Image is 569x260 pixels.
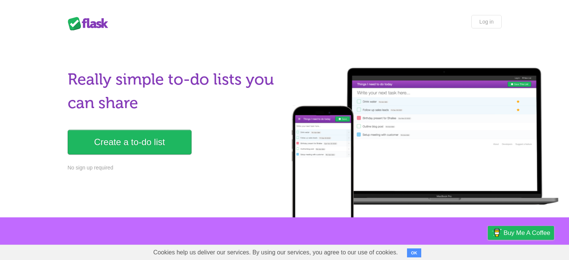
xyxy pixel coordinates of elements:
[68,17,113,30] div: Flask Lists
[492,226,502,239] img: Buy me a coffee
[68,68,280,115] h1: Really simple to-do lists you can share
[68,164,280,172] p: No sign up required
[488,226,554,240] a: Buy me a coffee
[471,15,501,28] a: Log in
[146,245,406,260] span: Cookies help us deliver our services. By using our services, you agree to our use of cookies.
[68,130,192,155] a: Create a to-do list
[407,248,422,257] button: OK
[504,226,550,239] span: Buy me a coffee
